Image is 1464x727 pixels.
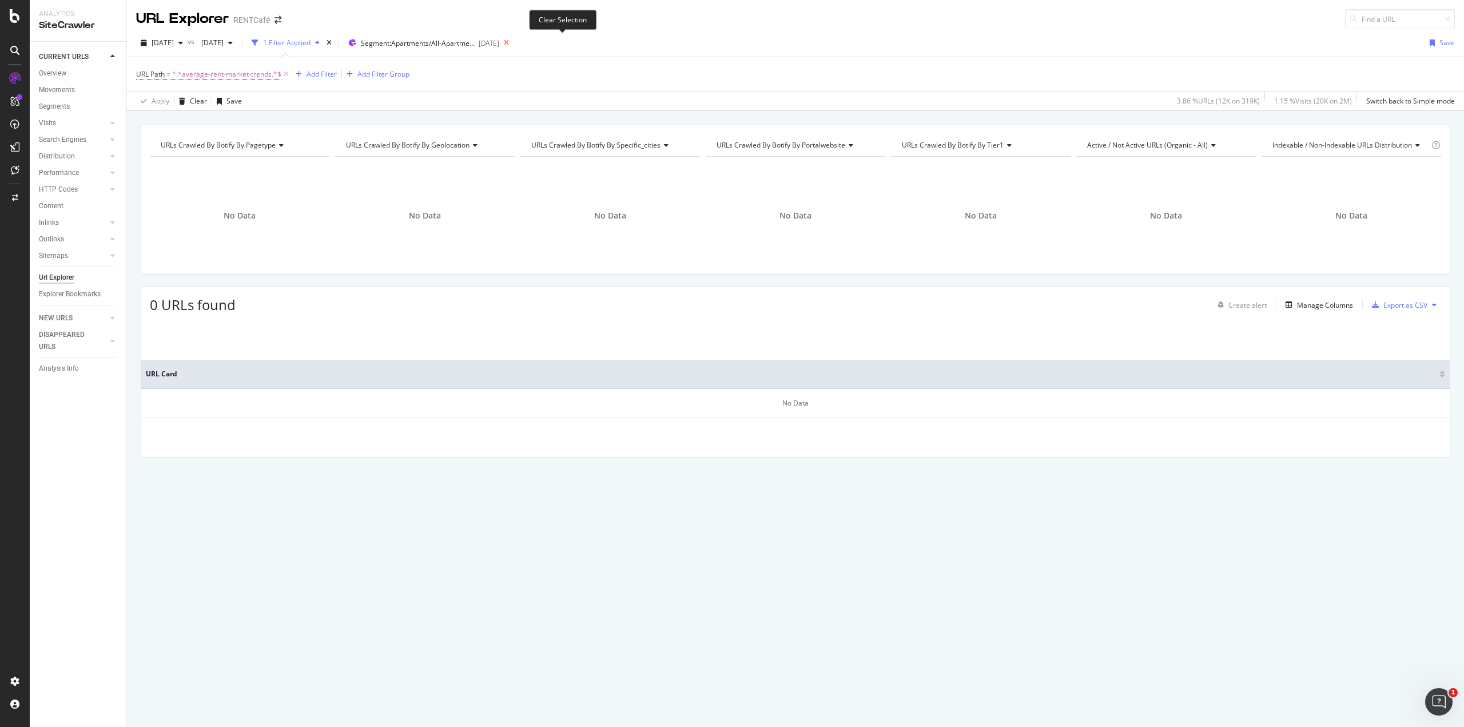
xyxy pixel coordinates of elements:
[1228,300,1267,310] div: Create alert
[714,136,875,154] h4: URLs Crawled By Botify By portalwebsite
[39,233,107,245] a: Outlinks
[307,69,337,79] div: Add Filter
[39,272,118,284] a: Url Explorer
[224,210,256,221] span: No Data
[39,9,117,19] div: Analytics
[1425,688,1453,716] iframe: Intercom live chat
[1272,140,1412,150] span: Indexable / Non-Indexable URLs distribution
[531,140,661,150] span: URLs Crawled By Botify By specific_cities
[39,167,107,179] a: Performance
[39,272,74,284] div: Url Explorer
[344,136,504,154] h4: URLs Crawled By Botify By geolocation
[779,210,811,221] span: No Data
[39,329,107,353] a: DISAPPEARED URLS
[274,16,281,24] div: arrow-right-arrow-left
[146,369,1437,379] span: URL Card
[39,233,64,245] div: Outlinks
[39,184,107,196] a: HTTP Codes
[1213,296,1267,314] button: Create alert
[1270,136,1429,154] h4: Indexable / Non-Indexable URLs Distribution
[39,250,68,262] div: Sitemaps
[39,134,107,146] a: Search Engines
[39,101,118,113] a: Segments
[1150,210,1182,221] span: No Data
[529,136,690,154] h4: URLs Crawled By Botify By specific_cities
[39,217,59,229] div: Inlinks
[39,250,107,262] a: Sitemaps
[136,9,229,29] div: URL Explorer
[152,38,174,47] span: 2025 Sep. 4th
[39,67,66,80] div: Overview
[594,210,626,221] span: No Data
[409,210,441,221] span: No Data
[39,51,107,63] a: CURRENT URLS
[39,200,63,212] div: Content
[900,136,1060,154] h4: URLs Crawled By Botify By tier1
[1087,140,1208,150] span: Active / Not Active URLs (organic - all)
[291,67,337,81] button: Add Filter
[39,217,107,229] a: Inlinks
[39,312,107,324] a: NEW URLS
[212,92,242,110] button: Save
[39,150,107,162] a: Distribution
[39,363,118,375] a: Analysis Info
[39,288,118,300] a: Explorer Bookmarks
[39,184,78,196] div: HTTP Codes
[141,389,1450,418] div: No Data
[965,210,997,221] span: No Data
[136,34,188,52] button: [DATE]
[226,96,242,106] div: Save
[1335,210,1367,221] span: No Data
[39,200,118,212] a: Content
[39,84,118,96] a: Movements
[197,38,224,47] span: 2025 Jul. 29th
[1449,688,1458,697] span: 1
[39,288,101,300] div: Explorer Bookmarks
[39,117,56,129] div: Visits
[150,295,236,314] span: 0 URLs found
[344,34,499,52] button: Segment:Apartments/All-Apartments[DATE]
[39,19,117,32] div: SiteCrawler
[1425,34,1455,52] button: Save
[172,66,281,82] span: ^.*average-rent-market-trends.*$
[717,140,845,150] span: URLs Crawled By Botify By portalwebsite
[39,51,89,63] div: CURRENT URLS
[188,37,197,46] span: vs
[39,150,75,162] div: Distribution
[136,92,169,110] button: Apply
[39,117,107,129] a: Visits
[1345,9,1455,29] input: Find a URL
[136,69,165,79] span: URL Path
[39,167,79,179] div: Performance
[39,363,79,375] div: Analysis Info
[479,38,499,48] div: [DATE]
[197,34,237,52] button: [DATE]
[1362,92,1455,110] button: Switch back to Simple mode
[233,14,270,26] div: RENTCafé
[158,136,319,154] h4: URLs Crawled By Botify By pagetype
[39,101,70,113] div: Segments
[1085,136,1246,154] h4: Active / Not Active URLs
[39,67,118,80] a: Overview
[39,329,97,353] div: DISAPPEARED URLS
[190,96,207,106] div: Clear
[1274,96,1352,106] div: 1.15 % Visits ( 20K on 2M )
[39,134,86,146] div: Search Engines
[1297,300,1353,310] div: Manage Columns
[902,140,1004,150] span: URLs Crawled By Botify By tier1
[1367,296,1427,314] button: Export as CSV
[346,140,470,150] span: URLs Crawled By Botify By geolocation
[247,34,324,52] button: 1 Filter Applied
[39,312,73,324] div: NEW URLS
[263,38,311,47] div: 1 Filter Applied
[342,67,409,81] button: Add Filter Group
[1281,298,1353,312] button: Manage Columns
[161,140,276,150] span: URLs Crawled By Botify By pagetype
[152,96,169,106] div: Apply
[166,69,170,79] span: =
[1366,96,1455,106] div: Switch back to Simple mode
[529,10,596,30] div: Clear Selection
[1439,38,1455,47] div: Save
[1383,300,1427,310] div: Export as CSV
[174,92,207,110] button: Clear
